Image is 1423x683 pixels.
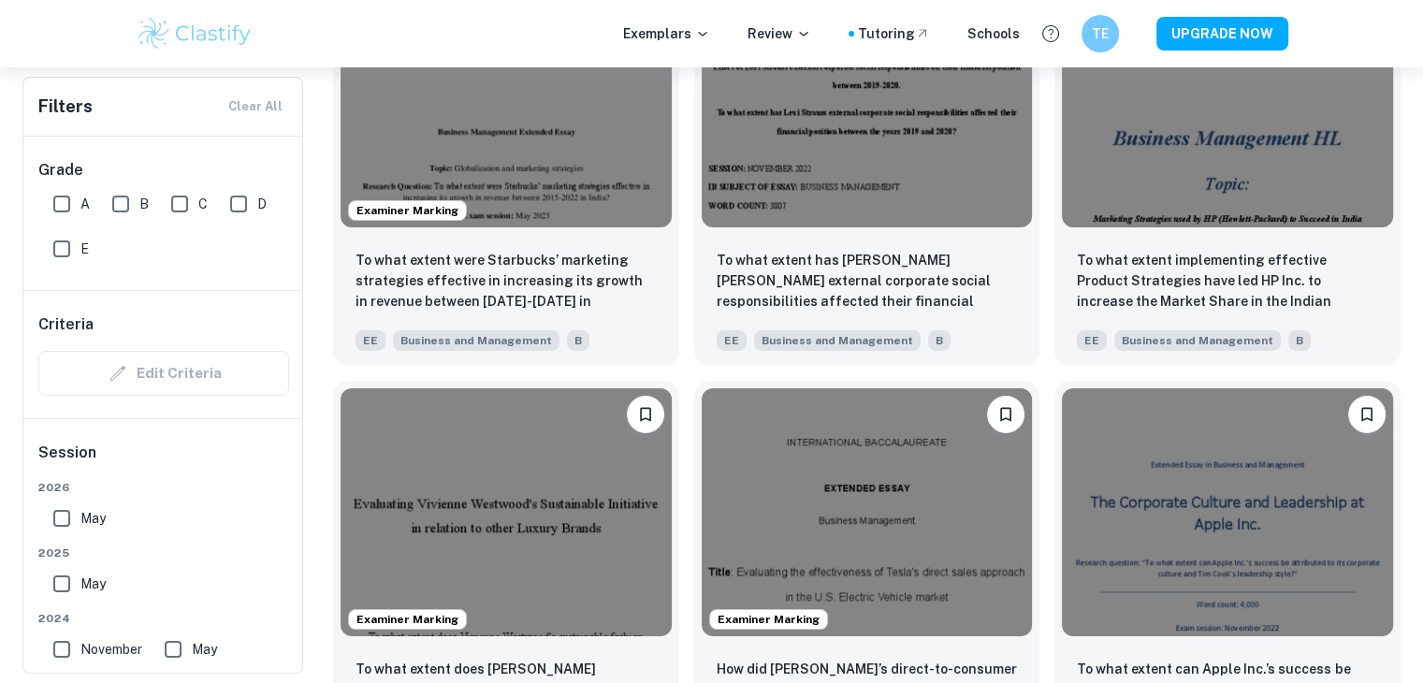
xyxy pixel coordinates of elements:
button: Bookmark [1348,396,1386,433]
span: B [567,330,589,351]
span: Business and Management [393,330,559,351]
p: Exemplars [623,23,710,44]
span: Business and Management [1114,330,1281,351]
span: A [80,194,90,214]
p: Review [748,23,811,44]
button: Help and Feedback [1035,18,1067,50]
img: Business and Management EE example thumbnail: To what extent does Vivienne Westwood's [341,388,672,636]
span: EE [1077,330,1107,351]
img: Business and Management EE example thumbnail: To what extent can Apple Inc.’s success [1062,388,1393,636]
span: Examiner Marking [349,202,466,219]
span: May [192,639,217,660]
span: 2026 [38,479,289,496]
span: C [198,194,208,214]
h6: TE [1089,23,1111,44]
span: E [80,239,89,259]
span: November [80,639,142,660]
span: D [257,194,267,214]
div: Criteria filters are unavailable when searching by topic [38,351,289,396]
p: To what extent implementing effective Product Strategies have led HP Inc. to increase the Market ... [1077,250,1378,313]
h6: Criteria [38,313,94,336]
button: Bookmark [627,396,664,433]
h6: Filters [38,94,93,120]
p: To what extent has Levi Strauss external corporate social responsibilities affected their financi... [717,250,1018,313]
span: May [80,574,106,594]
span: EE [717,330,747,351]
span: B [928,330,951,351]
span: May [80,508,106,529]
h6: Session [38,442,289,479]
span: 2024 [38,610,289,627]
span: 2025 [38,545,289,561]
span: B [1288,330,1311,351]
span: Examiner Marking [710,611,827,628]
p: To what extent were Starbucks’ marketing strategies effective in increasing its growth in revenue... [356,250,657,313]
button: Bookmark [987,396,1024,433]
button: UPGRADE NOW [1156,17,1288,51]
span: Business and Management [754,330,921,351]
img: Business and Management EE example thumbnail: How did Tesla’s direct-to-consumer busin [702,388,1033,636]
span: EE [356,330,385,351]
span: B [139,194,149,214]
a: Tutoring [858,23,930,44]
button: TE [1082,15,1119,52]
h6: Grade [38,159,289,182]
img: Clastify logo [136,15,254,52]
a: Schools [967,23,1020,44]
span: Examiner Marking [349,611,466,628]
